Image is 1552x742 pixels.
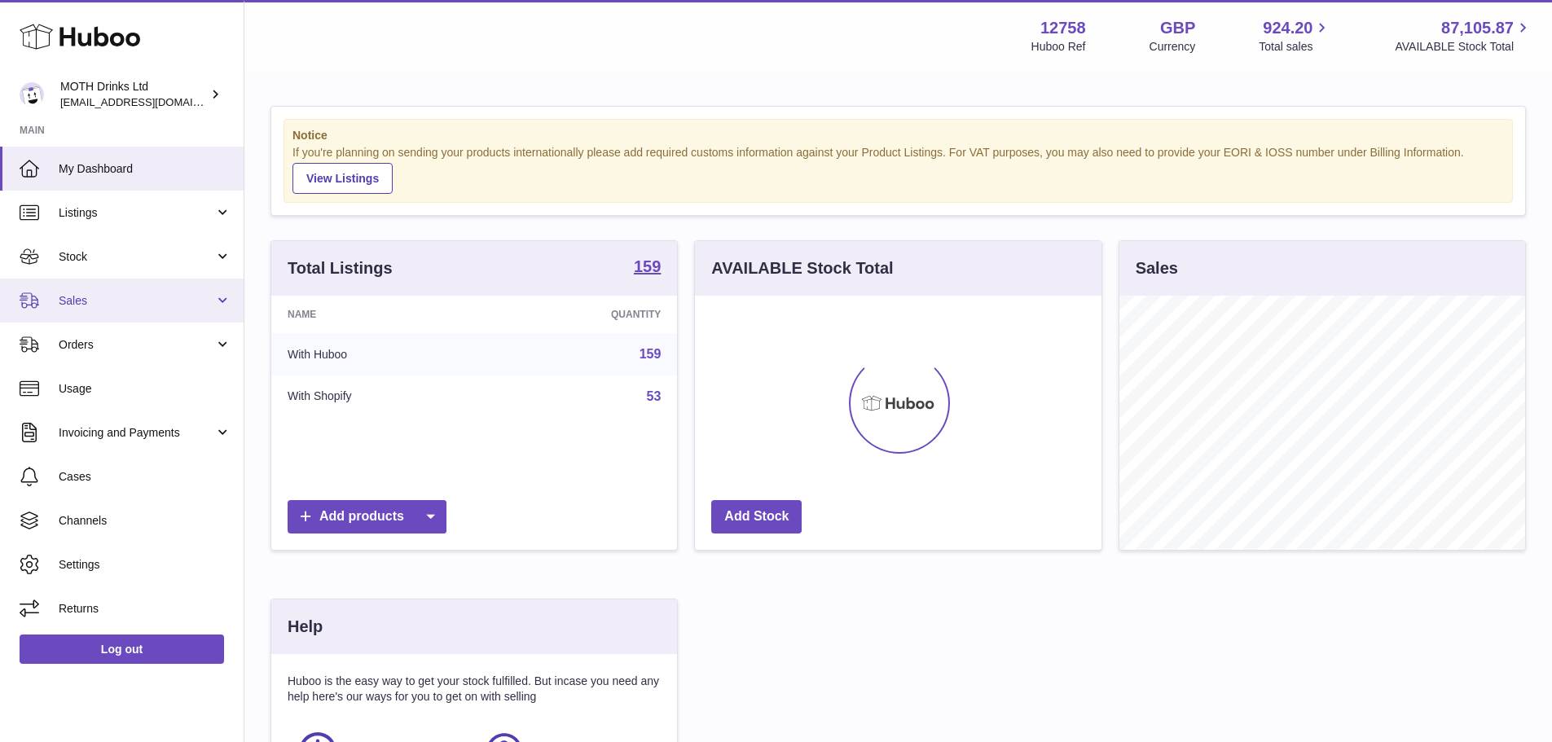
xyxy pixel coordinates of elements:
a: Add products [288,500,446,533]
span: Sales [59,293,214,309]
a: 87,105.87 AVAILABLE Stock Total [1395,17,1532,55]
strong: 12758 [1040,17,1086,39]
span: My Dashboard [59,161,231,177]
a: 53 [647,389,662,403]
a: Log out [20,634,224,664]
span: Usage [59,381,231,397]
a: Add Stock [711,500,802,533]
div: MOTH Drinks Ltd [60,79,207,110]
th: Quantity [490,296,678,333]
td: With Huboo [271,333,490,375]
h3: Help [288,616,323,638]
span: 87,105.87 [1441,17,1514,39]
div: Huboo Ref [1031,39,1086,55]
span: 924.20 [1263,17,1312,39]
strong: Notice [292,128,1504,143]
span: Channels [59,513,231,529]
span: Settings [59,557,231,573]
span: Orders [59,337,214,353]
span: Invoicing and Payments [59,425,214,441]
a: 924.20 Total sales [1259,17,1331,55]
h3: Total Listings [288,257,393,279]
p: Huboo is the easy way to get your stock fulfilled. But incase you need any help here's our ways f... [288,674,661,705]
span: Listings [59,205,214,221]
span: Cases [59,469,231,485]
h3: Sales [1136,257,1178,279]
strong: 159 [634,258,661,274]
a: 159 [634,258,661,278]
span: AVAILABLE Stock Total [1395,39,1532,55]
a: 159 [640,347,662,361]
strong: GBP [1160,17,1195,39]
span: [EMAIL_ADDRESS][DOMAIN_NAME] [60,95,240,108]
span: Returns [59,601,231,617]
span: Stock [59,249,214,265]
a: View Listings [292,163,393,194]
td: With Shopify [271,375,490,418]
h3: AVAILABLE Stock Total [711,257,893,279]
img: orders@mothdrinks.com [20,82,44,107]
span: Total sales [1259,39,1331,55]
div: Currency [1150,39,1196,55]
div: If you're planning on sending your products internationally please add required customs informati... [292,145,1504,194]
th: Name [271,296,490,333]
